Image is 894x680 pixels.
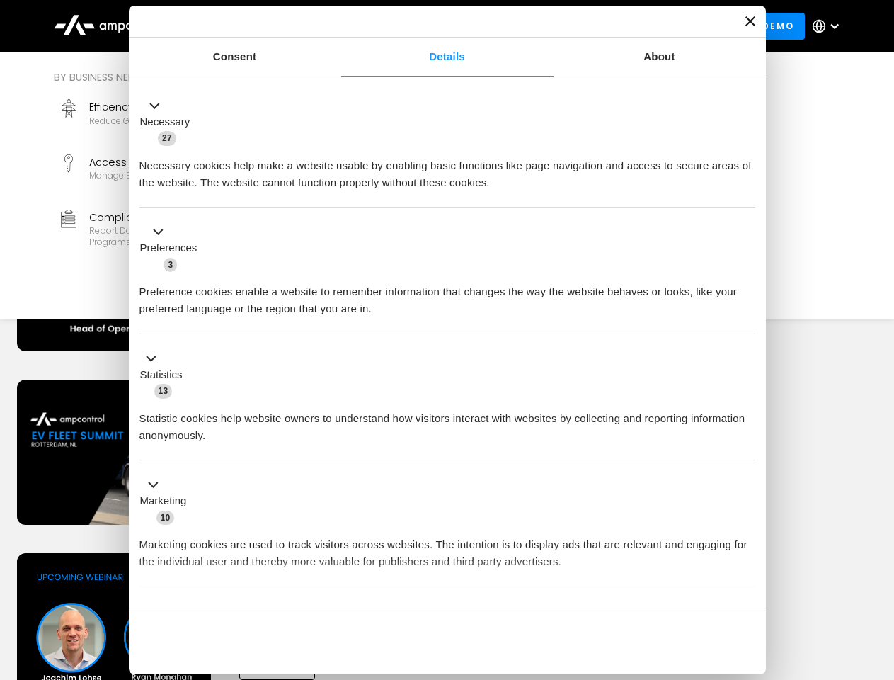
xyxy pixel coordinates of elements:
div: Report data and stay compliant with EV programs [89,225,275,247]
label: Statistics [140,367,183,383]
a: ComplianceReport data and stay compliant with EV programs [54,204,280,254]
div: Marketing cookies are used to track visitors across websites. The intention is to display ads tha... [139,526,755,570]
button: Unclassified (2) [139,603,256,620]
a: Access ControlManage EV charger security and access [54,149,280,198]
label: Marketing [140,493,187,509]
div: Necessary cookies help make a website usable by enabling basic functions like page navigation and... [139,147,755,191]
label: Preferences [140,240,197,256]
button: Preferences (3) [139,224,206,273]
button: Statistics (13) [139,350,191,399]
a: Details [341,38,554,76]
span: 27 [158,131,176,145]
a: About [554,38,766,76]
div: Compliance [89,210,275,225]
span: 10 [156,511,175,525]
span: 13 [154,384,173,398]
div: Statistic cookies help website owners to understand how visitors interact with websites by collec... [139,399,755,444]
div: Efficency [89,99,252,115]
div: Access Control [89,154,260,170]
button: Close banner [745,16,755,26]
div: Manage EV charger security and access [89,170,260,181]
button: Okay [551,622,755,663]
div: By business need [54,69,512,85]
span: 2 [234,605,247,619]
label: Necessary [140,114,190,130]
div: Reduce grid contraints and fuel costs [89,115,252,127]
a: Consent [129,38,341,76]
span: 3 [164,258,177,272]
a: EfficencyReduce grid contraints and fuel costs [54,93,280,143]
button: Marketing (10) [139,477,195,526]
button: Necessary (27) [139,97,199,147]
div: Preference cookies enable a website to remember information that changes the way the website beha... [139,273,755,317]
